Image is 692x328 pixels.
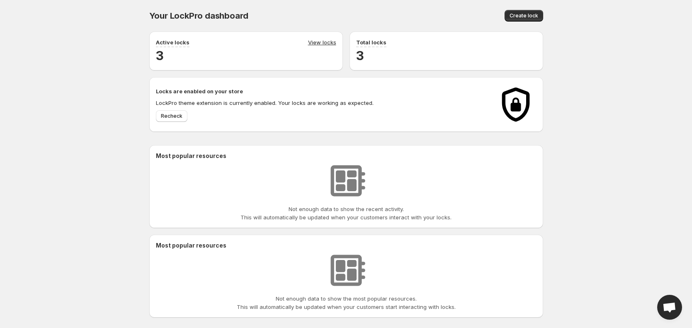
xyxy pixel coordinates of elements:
[156,38,189,46] p: Active locks
[325,160,367,202] img: No resources found
[156,99,487,107] p: LockPro theme extension is currently enabled. Your locks are working as expected.
[356,47,537,64] h2: 3
[325,250,367,291] img: No resources found
[156,241,537,250] h2: Most popular resources
[510,12,538,19] span: Create lock
[156,47,336,64] h2: 3
[161,113,182,119] span: Recheck
[156,152,537,160] h2: Most popular resources
[156,87,487,95] h2: Locks are enabled on your store
[240,205,452,221] p: Not enough data to show the recent activity. This will automatically be updated when your custome...
[505,10,543,22] button: Create lock
[156,110,187,122] button: Recheck
[657,295,682,320] a: Open chat
[237,294,456,311] p: Not enough data to show the most popular resources. This will automatically be updated when your ...
[149,11,249,21] span: Your LockPro dashboard
[308,38,336,47] a: View locks
[356,38,386,46] p: Total locks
